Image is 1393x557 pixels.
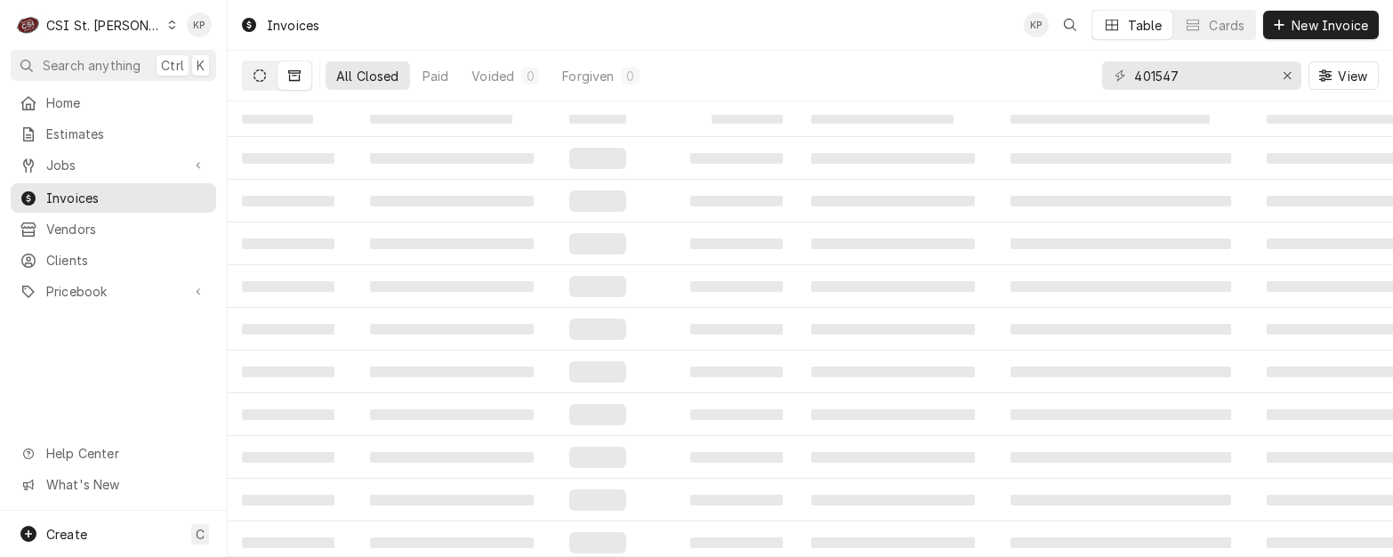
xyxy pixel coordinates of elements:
a: Invoices [11,183,216,213]
div: Table [1128,16,1163,35]
span: ‌ [370,537,534,548]
span: ‌ [569,319,626,340]
span: ‌ [569,532,626,553]
span: ‌ [569,447,626,468]
span: ‌ [569,148,626,169]
input: Keyword search [1134,61,1268,90]
span: ‌ [1011,196,1231,206]
div: 0 [525,67,535,85]
span: ‌ [811,324,975,335]
span: ‌ [690,281,783,292]
span: ‌ [370,196,534,206]
a: Home [11,88,216,117]
span: View [1334,67,1371,85]
span: ‌ [242,115,313,124]
span: ‌ [370,495,534,505]
span: ‌ [242,452,334,463]
button: Open search [1056,11,1084,39]
a: Go to What's New [11,470,216,499]
span: ‌ [1011,367,1231,377]
div: All Closed [336,67,399,85]
span: ‌ [811,367,975,377]
span: What's New [46,475,205,494]
div: 0 [625,67,636,85]
span: ‌ [690,196,783,206]
span: Home [46,93,207,112]
button: New Invoice [1263,11,1379,39]
span: ‌ [1011,409,1231,420]
div: Voided [471,67,514,85]
div: Paid [423,67,449,85]
span: ‌ [811,537,975,548]
a: Go to Pricebook [11,277,216,306]
span: ‌ [690,452,783,463]
span: ‌ [811,452,975,463]
span: Estimates [46,125,207,143]
span: ‌ [1011,495,1231,505]
div: Cards [1209,16,1244,35]
span: ‌ [370,153,534,164]
span: ‌ [569,489,626,511]
span: ‌ [811,153,975,164]
span: ‌ [1011,153,1231,164]
span: ‌ [690,409,783,420]
span: ‌ [712,115,783,124]
span: ‌ [569,361,626,383]
span: ‌ [1011,238,1231,249]
span: C [196,525,205,544]
span: ‌ [569,404,626,425]
span: ‌ [811,409,975,420]
span: ‌ [370,367,534,377]
span: ‌ [370,281,534,292]
span: Search anything [43,56,141,75]
div: KP [1024,12,1049,37]
span: ‌ [690,495,783,505]
button: Erase input [1273,61,1301,90]
span: ‌ [1011,115,1210,124]
div: C [16,12,41,37]
div: CSI St. [PERSON_NAME] [46,16,162,35]
span: ‌ [1011,324,1231,335]
button: Search anythingCtrlK [11,50,216,81]
table: All Closed Invoices List Loading [228,101,1393,557]
a: Go to Help Center [11,439,216,468]
div: CSI St. Louis's Avatar [16,12,41,37]
a: Clients [11,246,216,275]
span: ‌ [242,196,334,206]
span: ‌ [242,281,334,292]
div: Kym Parson's Avatar [1024,12,1049,37]
span: Create [46,527,87,542]
span: ‌ [811,196,975,206]
span: K [197,56,205,75]
span: Jobs [46,156,181,174]
span: ‌ [811,495,975,505]
span: ‌ [569,233,626,254]
span: ‌ [811,115,954,124]
span: ‌ [242,409,334,420]
span: ‌ [569,276,626,297]
span: ‌ [811,238,975,249]
span: ‌ [690,367,783,377]
span: Clients [46,251,207,270]
span: Invoices [46,189,207,207]
span: ‌ [242,324,334,335]
span: ‌ [370,115,512,124]
span: ‌ [242,153,334,164]
span: ‌ [1011,537,1231,548]
span: ‌ [242,238,334,249]
span: ‌ [690,238,783,249]
span: Help Center [46,444,205,463]
div: KP [187,12,212,37]
a: Go to Jobs [11,150,216,180]
span: ‌ [370,452,534,463]
div: Forgiven [562,67,614,85]
span: Ctrl [161,56,184,75]
span: ‌ [690,537,783,548]
span: ‌ [811,281,975,292]
span: ‌ [690,153,783,164]
span: ‌ [569,190,626,212]
span: ‌ [1011,281,1231,292]
span: ‌ [690,324,783,335]
span: ‌ [569,115,626,124]
span: ‌ [1011,452,1231,463]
